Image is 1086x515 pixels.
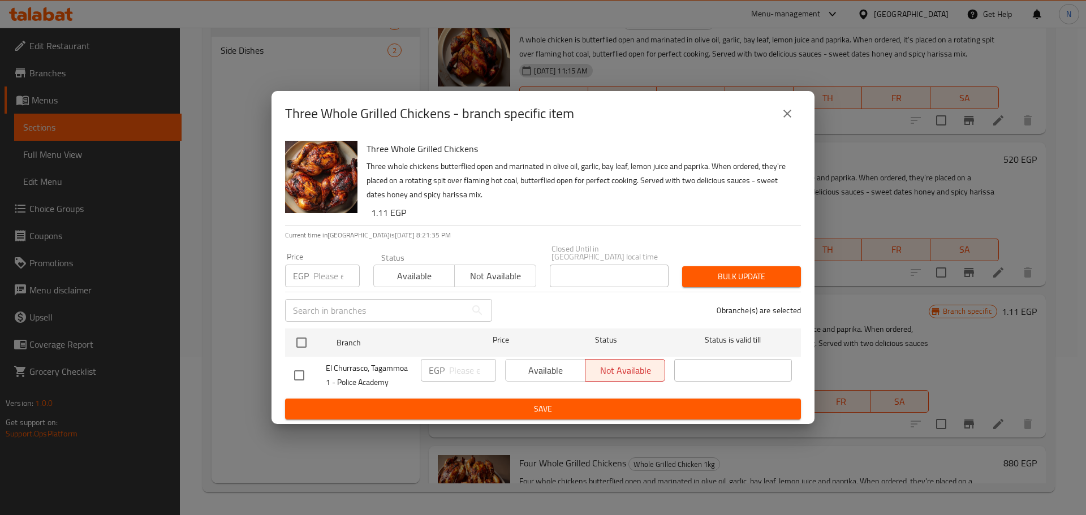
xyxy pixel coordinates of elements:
[429,363,445,377] p: EGP
[293,269,309,283] p: EGP
[463,333,538,347] span: Price
[459,268,531,284] span: Not available
[285,141,357,213] img: Three Whole Grilled Chickens
[691,270,792,284] span: Bulk update
[674,333,792,347] span: Status is valid till
[326,361,412,390] span: El Churrasco, Tagammoa 1 - Police Academy
[717,305,801,316] p: 0 branche(s) are selected
[454,265,536,287] button: Not available
[285,105,574,123] h2: Three Whole Grilled Chickens - branch specific item
[285,299,466,322] input: Search in branches
[294,402,792,416] span: Save
[285,230,801,240] p: Current time in [GEOGRAPHIC_DATA] is [DATE] 8:21:35 PM
[682,266,801,287] button: Bulk update
[337,336,454,350] span: Branch
[367,159,792,202] p: Three whole chickens butterflied open and marinated in olive oil, garlic, bay leaf, lemon juice a...
[449,359,496,382] input: Please enter price
[313,265,360,287] input: Please enter price
[285,399,801,419] button: Save
[373,265,455,287] button: Available
[774,100,801,127] button: close
[548,333,665,347] span: Status
[378,268,450,284] span: Available
[367,141,792,157] h6: Three Whole Grilled Chickens
[371,205,792,220] h6: 1.11 EGP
